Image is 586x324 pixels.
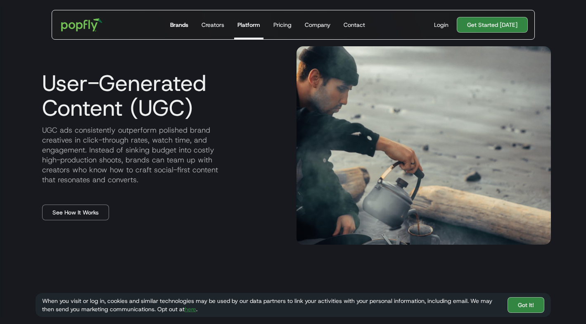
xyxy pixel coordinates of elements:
p: UGC ads consistently outperform polished brand creatives in click-through rates, watch time, and ... [36,125,290,185]
h3: User-Generated Content (UGC) [36,71,290,120]
a: Login [431,21,452,29]
a: Get Started [DATE] [457,17,528,33]
a: Got It! [508,297,544,313]
div: Login [434,21,448,29]
a: here [185,305,196,313]
a: Platform [234,10,263,39]
div: When you visit or log in, cookies and similar technologies may be used by our data partners to li... [42,297,501,313]
div: Brands [170,21,188,29]
a: home [55,12,109,37]
a: Creators [198,10,228,39]
a: See How It Works [42,205,109,220]
a: Pricing [270,10,295,39]
a: Contact [340,10,368,39]
a: Brands [167,10,192,39]
div: Company [305,21,330,29]
div: Pricing [273,21,292,29]
a: Company [301,10,334,39]
div: Contact [344,21,365,29]
div: Platform [237,21,260,29]
div: Creators [202,21,224,29]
